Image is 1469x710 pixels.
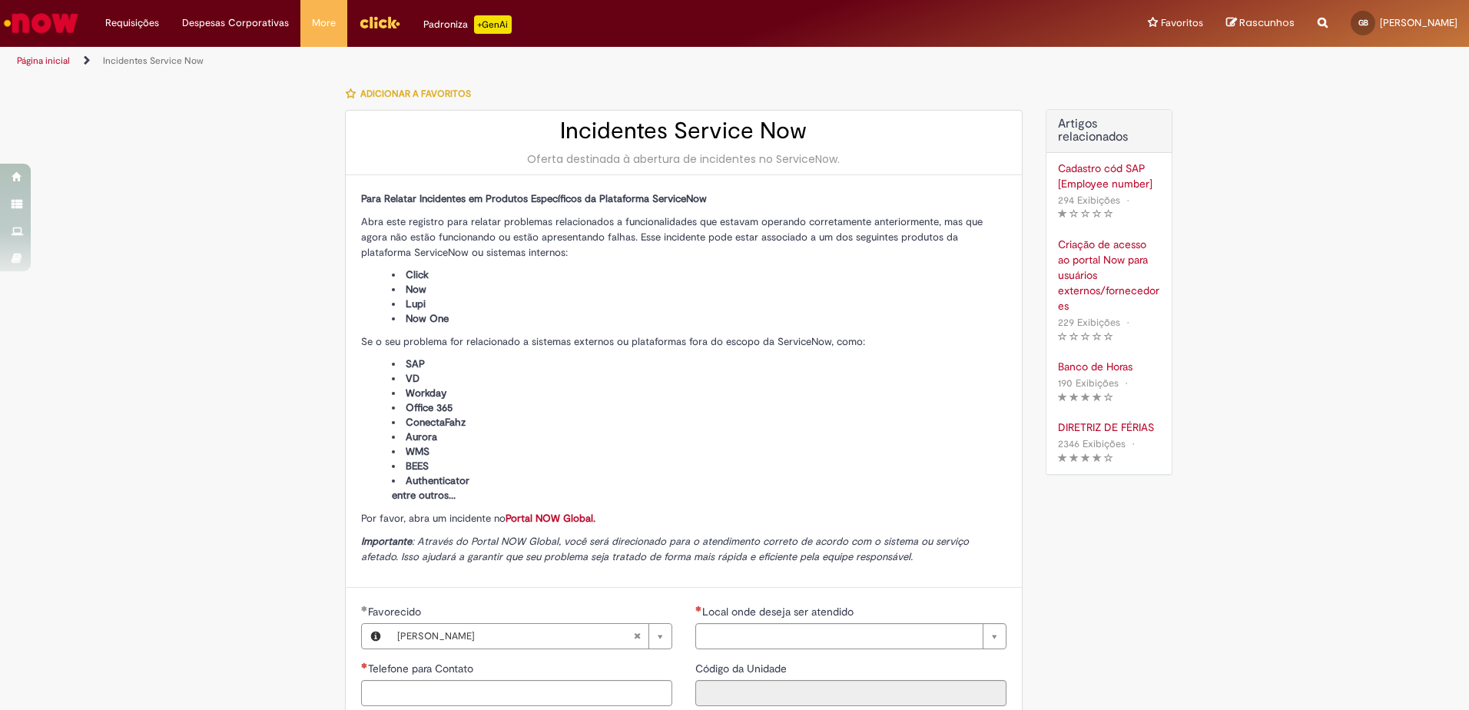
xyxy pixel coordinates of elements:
span: Now One [406,312,449,325]
span: Adicionar a Favoritos [360,88,471,100]
span: 294 Exibições [1058,194,1120,207]
span: Para Relatar Incidentes em Produtos Específicos da Plataforma ServiceNow [361,192,707,205]
span: • [1123,190,1132,211]
span: Requisições [105,15,159,31]
span: Necessários [361,662,368,669]
span: BEES [406,460,429,473]
span: Rascunhos [1239,15,1295,30]
a: DIRETRIZ DE FÉRIAS [1058,420,1160,435]
span: Por favor, abra um incidente no [361,512,595,525]
span: [PERSON_NAME] [1380,16,1457,29]
strong: Importante [361,535,412,548]
a: Rascunhos [1226,16,1295,31]
a: Portal NOW Global. [506,512,595,525]
span: Se o seu problema for relacionado a sistemas externos ou plataformas fora do escopo da ServiceNow... [361,335,865,348]
ul: Trilhas de página [12,47,968,75]
h2: Incidentes Service Now [361,118,1006,144]
span: 2346 Exibições [1058,437,1126,450]
span: • [1123,312,1132,333]
span: Necessários [695,605,702,612]
span: : Através do Portal NOW Global, você será direcionado para o atendimento correto de acordo com o ... [361,535,969,563]
span: • [1122,373,1131,393]
span: SAP [406,357,425,370]
span: VD [406,372,419,385]
span: Authenticator [406,474,469,487]
a: Incidentes Service Now [103,55,204,67]
span: ConectaFahz [406,416,466,429]
a: Limpar campo Local onde deseja ser atendido [695,623,1006,649]
a: Página inicial [17,55,70,67]
span: 190 Exibições [1058,377,1119,390]
span: GB [1358,18,1368,28]
span: Somente leitura - Código da Unidade [695,662,790,675]
input: Código da Unidade [695,680,1006,706]
span: entre outros... [392,489,456,502]
a: [PERSON_NAME]Limpar campo Favorecido [390,624,671,649]
span: Obrigatório Preenchido [361,605,368,612]
span: Now [406,283,426,296]
span: Necessários - Local onde deseja ser atendido [702,605,857,619]
span: Telefone para Contato [368,662,476,675]
span: WMS [406,445,429,458]
abbr: Limpar campo Favorecido [625,624,648,649]
span: Abra este registro para relatar problemas relacionados a funcionalidades que estavam operando cor... [361,215,983,259]
span: Click [406,268,429,281]
img: ServiceNow [2,8,81,38]
button: Adicionar a Favoritos [345,78,479,110]
a: Cadastro cód SAP [Employee number] [1058,161,1160,191]
span: More [312,15,336,31]
span: Favorecido, Giullia Ridolfi de Brito [368,605,424,619]
span: Lupi [406,297,426,310]
a: Banco de Horas [1058,359,1160,374]
img: click_logo_yellow_360x200.png [359,11,400,34]
span: Office 365 [406,401,453,414]
input: Telefone para Contato [361,680,672,706]
span: Despesas Corporativas [182,15,289,31]
div: Oferta destinada à abertura de incidentes no ServiceNow. [361,151,1006,167]
span: [PERSON_NAME] [397,624,633,649]
span: Aurora [406,430,437,443]
span: 229 Exibições [1058,316,1120,329]
div: Padroniza [423,15,512,34]
p: +GenAi [474,15,512,34]
span: Favoritos [1161,15,1203,31]
h3: Artigos relacionados [1058,118,1160,144]
label: Somente leitura - Código da Unidade [695,661,790,676]
button: Favorecido, Visualizar este registro Giullia Ridolfi de Brito [362,624,390,649]
span: Workday [406,387,446,400]
a: Criação de acesso ao portal Now para usuários externos/fornecedores [1058,237,1160,314]
span: • [1129,433,1138,454]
